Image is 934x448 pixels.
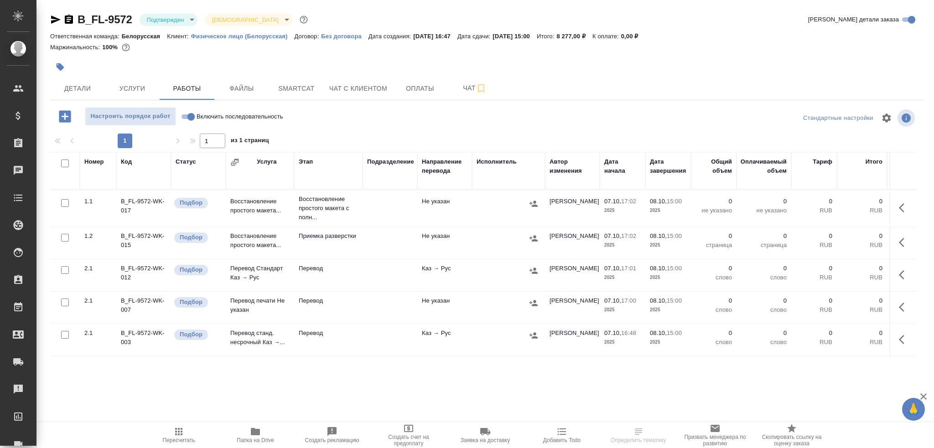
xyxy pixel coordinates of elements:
[695,305,732,314] p: слово
[841,241,882,250] p: RUB
[457,33,493,40] p: Дата сдачи:
[56,83,99,94] span: Детали
[604,206,641,215] p: 2025
[50,57,70,77] button: Добавить тэг
[453,82,497,94] span: Чат
[650,265,667,272] p: 08.10,
[527,264,540,278] button: Назначить
[173,264,221,276] div: Можно подбирать исполнителей
[167,33,191,40] p: Клиент:
[796,241,832,250] p: RUB
[173,232,221,244] div: Можно подбирать исполнителей
[220,83,264,94] span: Файлы
[173,329,221,341] div: Можно подбирать исполнителей
[741,157,787,175] div: Оплачиваемый объем
[604,338,641,347] p: 2025
[295,33,322,40] p: Договор:
[226,259,294,291] td: Перевод Стандарт Каз → Рус
[90,111,171,122] span: Настроить порядок работ
[741,206,787,215] p: не указано
[257,157,276,166] div: Услуга
[50,44,102,51] p: Маржинальность:
[180,265,202,274] p: Подбор
[695,329,732,338] p: 0
[140,14,198,26] div: Подтвержден
[650,206,686,215] p: 2025
[321,32,368,40] a: Без договора
[695,157,732,175] div: Общий объем
[50,14,61,25] button: Скопировать ссылку для ЯМессенджера
[545,259,600,291] td: [PERSON_NAME]
[604,273,641,282] p: 2025
[477,157,517,166] div: Исполнитель
[116,227,171,259] td: B_FL-9572-WK-015
[398,83,442,94] span: Оплаты
[537,33,556,40] p: Итого:
[197,112,283,121] span: Включить последовательность
[545,192,600,224] td: [PERSON_NAME]
[527,197,540,211] button: Назначить
[667,232,682,239] p: 15:00
[102,44,120,51] p: 100%
[173,197,221,209] div: Можно подбирать исполнителей
[650,157,686,175] div: Дата завершения
[173,296,221,309] div: Можно подбирать исполнителей
[592,33,621,40] p: К оплате:
[84,157,104,166] div: Номер
[741,264,787,273] p: 0
[876,107,898,129] span: Настроить таблицу
[209,16,281,24] button: [DEMOGRAPHIC_DATA]
[63,14,74,25] button: Скопировать ссылку
[110,83,154,94] span: Услуги
[299,157,313,166] div: Этап
[550,157,595,175] div: Автор изменения
[893,197,915,219] button: Здесь прячутся важные кнопки
[796,206,832,215] p: RUB
[205,14,292,26] div: Подтвержден
[191,32,294,40] a: Физическое лицо (Белорусская)
[226,324,294,356] td: Перевод станд. несрочный Каз →...
[527,232,540,245] button: Назначить
[422,157,467,175] div: Направление перевода
[906,400,921,419] span: 🙏
[226,292,294,324] td: Перевод печати Не указан
[417,292,472,324] td: Не указан
[604,330,621,336] p: 07.10,
[329,83,387,94] span: Чат с клиентом
[121,157,132,166] div: Код
[417,324,472,356] td: Каз → Рус
[741,197,787,206] p: 0
[841,206,882,215] p: RUB
[695,197,732,206] p: 0
[650,305,686,314] p: 2025
[231,135,269,148] span: из 1 страниц
[545,227,600,259] td: [PERSON_NAME]
[841,264,882,273] p: 0
[144,16,187,24] button: Подтвержден
[621,232,636,239] p: 17:02
[299,296,358,305] p: Перевод
[180,298,202,307] p: Подбор
[650,241,686,250] p: 2025
[841,338,882,347] p: RUB
[52,107,78,126] button: Добавить работу
[298,14,310,26] button: Доп статусы указывают на важность/срочность заказа
[299,264,358,273] p: Перевод
[841,329,882,338] p: 0
[796,296,832,305] p: 0
[650,297,667,304] p: 08.10,
[796,264,832,273] p: 0
[165,83,209,94] span: Работы
[493,33,537,40] p: [DATE] 15:00
[667,297,682,304] p: 15:00
[78,13,132,26] a: B_FL-9572
[741,305,787,314] p: слово
[796,329,832,338] p: 0
[116,292,171,324] td: B_FL-9572-WK-007
[604,265,621,272] p: 07.10,
[796,197,832,206] p: 0
[650,198,667,205] p: 08.10,
[621,265,636,272] p: 17:01
[299,329,358,338] p: Перевод
[84,296,112,305] div: 2.1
